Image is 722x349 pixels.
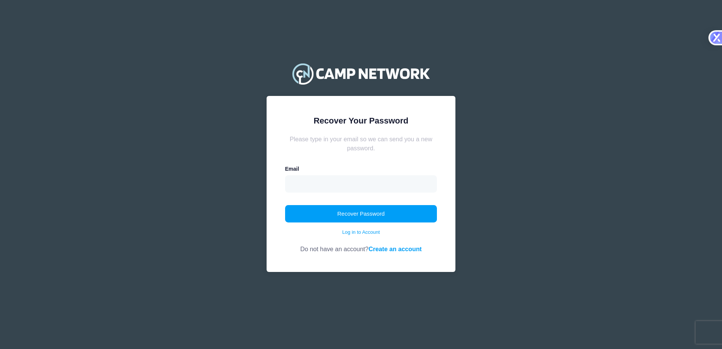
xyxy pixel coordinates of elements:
[708,30,722,45] img: Xilo Logo
[285,134,437,153] div: Please type in your email so we can send you a new password.
[285,165,299,173] label: Email
[285,114,437,127] div: Recover Your Password
[369,246,422,252] a: Create an account
[289,59,433,89] img: Camp Network
[285,205,437,222] button: Recover Password
[342,229,380,236] a: Log in to Account
[285,236,437,253] div: Do not have an account?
